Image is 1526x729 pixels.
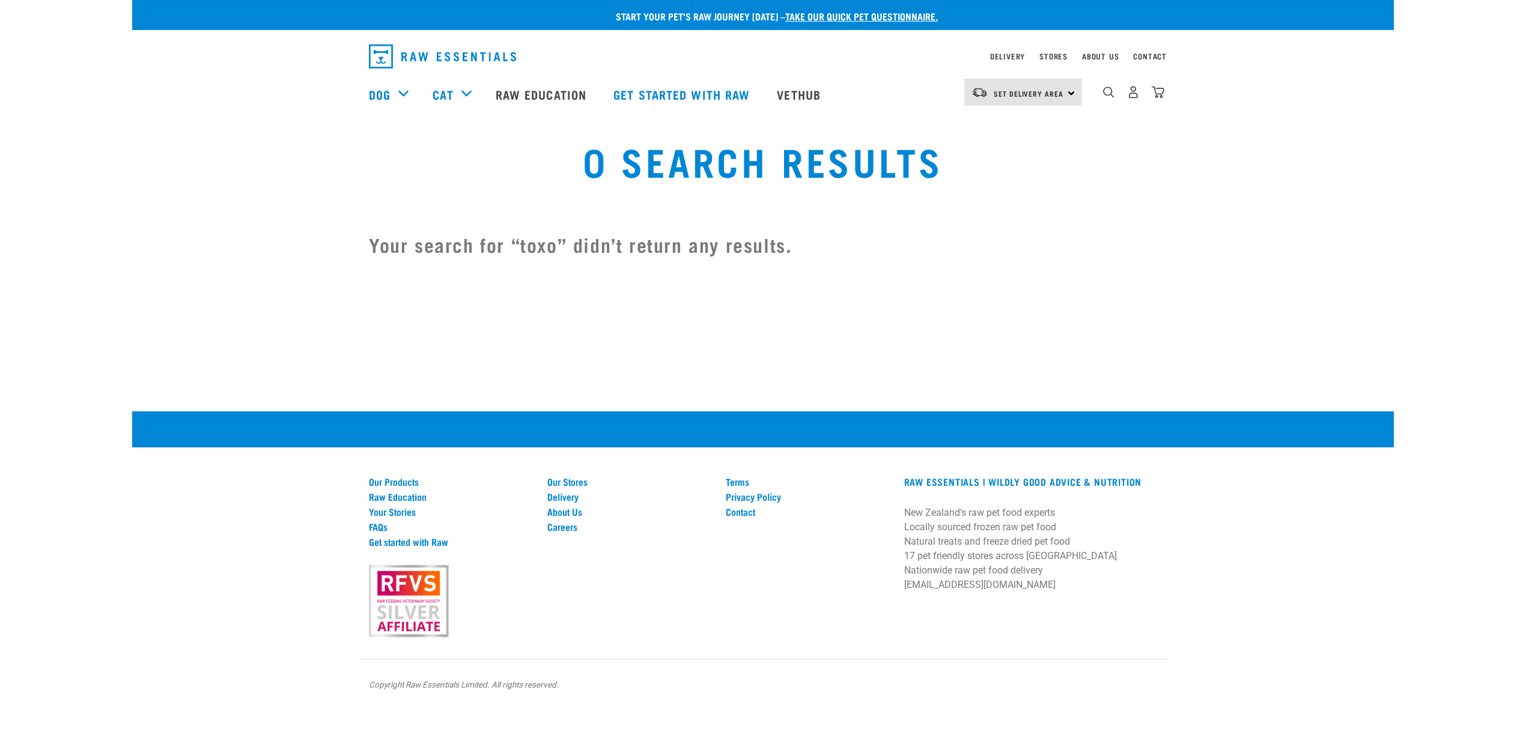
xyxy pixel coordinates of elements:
[726,491,890,502] a: Privacy Policy
[359,40,1167,73] nav: dropdown navigation
[433,85,453,103] a: Cat
[363,563,454,639] img: rfvs.png
[369,506,533,517] a: Your Stories
[369,536,533,547] a: Get started with Raw
[1082,54,1119,58] a: About Us
[547,506,711,517] a: About Us
[1152,86,1164,98] img: home-icon@2x.png
[990,54,1025,58] a: Delivery
[141,9,1403,23] p: Start your pet’s raw journey [DATE] –
[369,139,1157,182] h1: 0 Search Results
[904,476,1157,487] h3: RAW ESSENTIALS | Wildly Good Advice & Nutrition
[601,70,765,118] a: Get started with Raw
[369,491,533,502] a: Raw Education
[726,506,890,517] a: Contact
[369,85,391,103] a: Dog
[904,506,1157,592] p: New Zealand's raw pet food experts Locally sourced frozen raw pet food Natural treats and freeze ...
[547,521,711,532] a: Careers
[369,476,533,487] a: Our Products
[785,13,938,19] a: take our quick pet questionnaire.
[547,476,711,487] a: Our Stores
[1127,86,1140,98] img: user.png
[369,521,533,532] a: FAQs
[1133,54,1167,58] a: Contact
[369,230,1157,259] h2: Your search for “toxo” didn’t return any results.
[1039,54,1068,58] a: Stores
[132,70,1394,118] nav: dropdown navigation
[971,87,988,98] img: van-moving.png
[1103,86,1114,98] img: home-icon-1@2x.png
[369,44,516,68] img: Raw Essentials Logo
[369,680,559,689] em: Copyright Raw Essentials Limited. All rights reserved.
[484,70,601,118] a: Raw Education
[994,91,1063,95] span: Set Delivery Area
[765,70,836,118] a: Vethub
[547,491,711,502] a: Delivery
[726,476,890,487] a: Terms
